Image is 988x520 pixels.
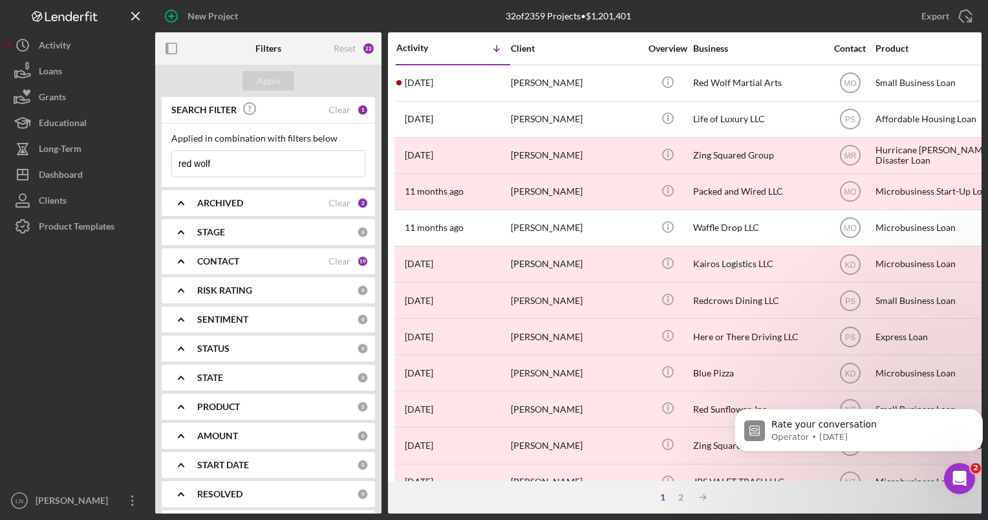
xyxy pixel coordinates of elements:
[844,332,855,341] text: PS
[511,428,640,462] div: [PERSON_NAME]
[328,105,350,115] div: Clear
[362,42,375,55] div: 22
[405,296,433,306] time: 2024-01-09 02:51
[405,332,433,342] time: 2024-01-06 22:03
[6,488,149,514] button: LN[PERSON_NAME]
[334,43,356,54] div: Reset
[511,356,640,390] div: [PERSON_NAME]
[844,296,855,305] text: PS
[39,162,83,191] div: Dashboard
[39,32,70,61] div: Activity
[328,256,350,266] div: Clear
[844,151,856,160] text: MR
[155,3,251,29] button: New Project
[511,320,640,354] div: [PERSON_NAME]
[197,343,230,354] b: STATUS
[511,175,640,209] div: [PERSON_NAME]
[844,260,855,269] text: KD
[197,285,252,296] b: RISK RATING
[357,314,369,325] div: 0
[511,138,640,173] div: [PERSON_NAME]
[511,392,640,426] div: [PERSON_NAME]
[693,465,822,499] div: JRS VALET TRASH LLC
[16,497,23,504] text: LN
[357,401,369,413] div: 0
[39,84,66,113] div: Grants
[844,188,856,197] text: MO
[405,186,464,197] time: 2024-09-24 18:53
[188,3,238,29] div: New Project
[672,492,690,503] div: 2
[357,226,369,238] div: 0
[405,78,433,88] time: 2025-07-25 17:08
[693,138,822,173] div: Zing Squared Group
[944,463,975,494] iframe: Intercom live chat
[511,211,640,245] div: [PERSON_NAME]
[511,66,640,100] div: [PERSON_NAME]
[405,150,433,160] time: 2025-01-14 14:50
[405,368,433,378] time: 2024-01-01 15:35
[357,255,369,267] div: 19
[6,84,149,110] button: Grants
[197,227,225,237] b: STAGE
[197,402,240,412] b: PRODUCT
[328,198,350,208] div: Clear
[693,320,822,354] div: Here or There Driving LLC
[357,197,369,209] div: 2
[197,373,223,383] b: STATE
[197,314,248,325] b: SENTIMENT
[357,430,369,442] div: 0
[257,71,281,91] div: Apply
[39,136,81,165] div: Long-Term
[242,71,294,91] button: Apply
[908,3,982,29] button: Export
[693,175,822,209] div: Packed and Wired LLC
[171,133,365,144] div: Applied in combination with filters below
[197,198,243,208] b: ARCHIVED
[6,110,149,136] button: Educational
[693,356,822,390] div: Blue Pizza
[844,115,855,124] text: PS
[693,66,822,100] div: Red Wolf Martial Arts
[693,283,822,318] div: Redcrows Dining LLC
[693,247,822,281] div: Kairos Logistics LLC
[826,43,874,54] div: Contact
[971,463,981,473] span: 2
[6,58,149,84] button: Loans
[405,259,433,269] time: 2024-03-26 20:34
[357,372,369,384] div: 0
[643,43,692,54] div: Overview
[511,247,640,281] div: [PERSON_NAME]
[405,114,433,124] time: 2025-07-11 00:06
[6,136,149,162] button: Long-Term
[693,43,822,54] div: Business
[357,104,369,116] div: 1
[32,488,116,517] div: [PERSON_NAME]
[693,102,822,136] div: Life of Luxury LLC
[693,428,822,462] div: Zing Squared Group
[921,3,949,29] div: Export
[654,492,672,503] div: 1
[405,222,464,233] time: 2024-09-21 12:49
[357,488,369,500] div: 0
[6,188,149,213] button: Clients
[844,79,856,88] text: MO
[6,162,149,188] button: Dashboard
[197,460,249,470] b: START DATE
[693,392,822,426] div: Red Sunflower, Inc.
[693,211,822,245] div: Waffle Drop LLC
[6,213,149,239] button: Product Templates
[844,369,855,378] text: KD
[6,32,149,58] button: Activity
[255,43,281,54] b: Filters
[357,343,369,354] div: 0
